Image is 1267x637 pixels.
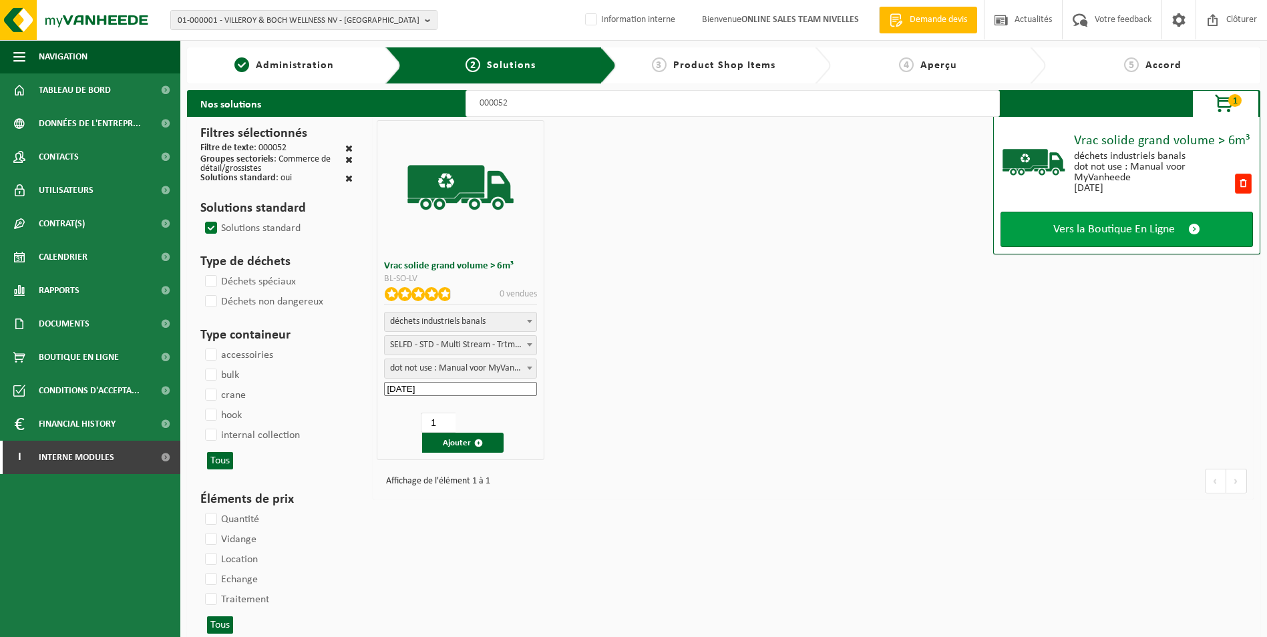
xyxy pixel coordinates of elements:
label: Traitement [202,590,269,610]
span: Solutions [487,60,536,71]
span: Tableau de bord [39,73,111,107]
span: dot not use : Manual voor MyVanheede [385,359,536,378]
h3: Type containeur [200,325,353,345]
span: déchets industriels banals [385,312,536,331]
label: Echange [202,570,258,590]
button: Ajouter [422,433,504,453]
div: Affichage de l'élément 1 à 1 [379,470,490,493]
h3: Filtres sélectionnés [200,124,353,144]
button: Tous [207,616,233,634]
label: Information interne [582,10,675,30]
span: Interne modules [39,441,114,474]
label: Solutions standard [202,218,301,238]
span: Navigation [39,40,87,73]
span: déchets industriels banals [384,312,537,332]
label: Vidange [202,529,256,550]
div: : 000052 [200,144,287,155]
a: 5Accord [1053,57,1254,73]
div: BL-SO-LV [384,274,537,284]
h3: Éléments de prix [200,489,353,509]
span: 2 [466,57,480,72]
h3: Vrac solide grand volume > 6m³ [384,261,537,271]
input: Date de début [384,382,537,396]
a: 3Product Shop Items [623,57,804,73]
span: 01-000001 - VILLEROY & BOCH WELLNESS NV - [GEOGRAPHIC_DATA] [178,11,419,31]
span: Groupes sectoriels [200,154,274,164]
label: internal collection [202,425,300,445]
span: Solutions standard [200,173,276,183]
span: Accord [1145,60,1182,71]
a: Vers la Boutique En Ligne [1001,212,1253,247]
span: Aperçu [920,60,957,71]
label: accessoiries [202,345,273,365]
a: Demande devis [879,7,977,33]
span: SELFD - STD - Multi Stream - Trtmt/wu (SP-M-000052) [384,335,537,355]
label: crane [202,385,246,405]
span: 1 [1228,94,1242,107]
label: Déchets spéciaux [202,272,296,292]
label: Location [202,550,258,570]
img: BL-SO-LV [404,131,518,244]
a: 4Aperçu [838,57,1019,73]
span: SELFD - STD - Multi Stream - Trtmt/wu (SP-M-000052) [385,336,536,355]
span: Conditions d'accepta... [39,374,140,407]
span: Calendrier [39,240,87,274]
span: Contrat(s) [39,207,85,240]
span: Documents [39,307,89,341]
div: [DATE] [1074,183,1234,194]
label: Quantité [202,509,259,529]
div: : Commerce de détail/grossistes [200,155,345,174]
input: Chercher [466,90,1000,117]
span: Données de l'entrepr... [39,107,141,140]
h3: Solutions standard [200,198,353,218]
span: 5 [1124,57,1139,72]
span: Demande devis [906,13,970,27]
p: 0 vendues [500,287,537,301]
span: dot not use : Manual voor MyVanheede [384,359,537,379]
input: 1 [421,413,456,433]
div: Vrac solide grand volume > 6m³ [1074,134,1253,148]
button: 1 [1192,90,1259,117]
span: Filtre de texte [200,143,254,153]
label: Déchets non dangereux [202,292,323,312]
label: hook [202,405,242,425]
label: bulk [202,365,239,385]
span: Utilisateurs [39,174,94,207]
span: Boutique en ligne [39,341,119,374]
span: I [13,441,25,474]
span: Rapports [39,274,79,307]
h2: Nos solutions [187,90,275,117]
div: déchets industriels banals [1074,151,1234,162]
span: Financial History [39,407,116,441]
div: dot not use : Manual voor MyVanheede [1074,162,1234,183]
span: 4 [899,57,914,72]
h3: Type de déchets [200,252,353,272]
button: 01-000001 - VILLEROY & BOCH WELLNESS NV - [GEOGRAPHIC_DATA] [170,10,437,30]
a: 2Solutions [411,57,589,73]
a: 1Administration [194,57,375,73]
span: 3 [652,57,667,72]
span: Vers la Boutique En Ligne [1053,222,1175,236]
span: Administration [256,60,334,71]
img: BL-SO-LV [1001,129,1067,196]
span: Product Shop Items [673,60,775,71]
div: : oui [200,174,292,185]
button: Tous [207,452,233,469]
strong: ONLINE SALES TEAM NIVELLES [741,15,859,25]
span: Contacts [39,140,79,174]
span: 1 [234,57,249,72]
